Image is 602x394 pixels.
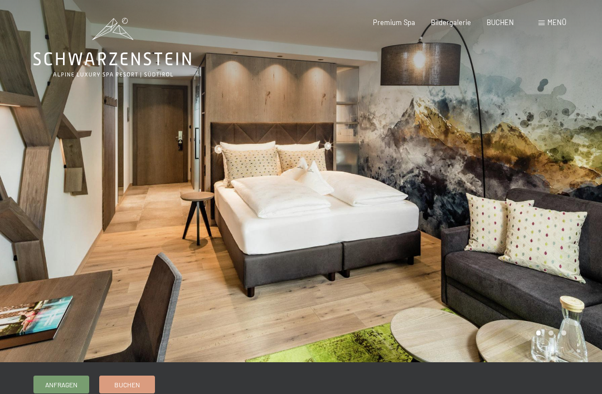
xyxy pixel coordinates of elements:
span: Menü [547,18,566,27]
a: Bildergalerie [431,18,471,27]
a: Buchen [100,376,154,393]
a: BUCHEN [487,18,514,27]
span: Buchen [114,380,140,390]
a: Premium Spa [373,18,415,27]
span: Anfragen [45,380,77,390]
a: Anfragen [34,376,89,393]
